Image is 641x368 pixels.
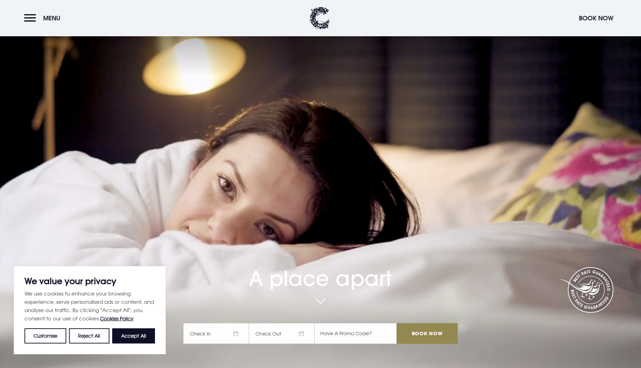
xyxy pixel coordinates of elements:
button: Accept All [112,328,155,343]
button: Menu [24,11,64,26]
a: Cookies Policy [100,316,134,321]
img: Clandeboye Lodge [309,7,330,29]
p: We use cookies to enhance your browsing experience, serve personalised ads or content, and analys... [25,289,155,323]
button: Book Now [575,11,617,26]
span: Check Out [249,323,314,344]
span: Check In [183,323,249,344]
input: Have A Promo Code? [314,323,397,344]
input: Book Now [397,323,457,344]
p: We value your privacy [25,277,155,285]
button: Customise [25,328,66,343]
h1: A place apart [183,244,457,291]
span: Menu [43,14,60,22]
button: Reject All [69,328,109,343]
div: We value your privacy [14,266,166,354]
